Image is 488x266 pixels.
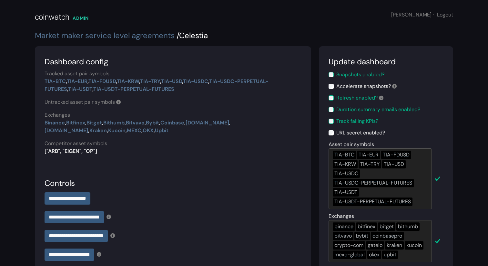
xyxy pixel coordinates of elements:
a: TIA-EUR [67,78,87,85]
div: TIA-USDT [333,188,359,197]
div: okex [367,250,381,259]
div: TIA-FDUSD [381,151,411,159]
strong: , , , , , , , , , , , , , [45,119,230,134]
label: URL secret enabled? [336,129,385,137]
span: · [433,11,434,18]
a: TIA-BTC [45,78,66,85]
a: Binance [45,119,65,126]
div: upbit [382,250,398,259]
a: Bybit [146,119,159,126]
strong: ["ARB", "EIGEN", "OP"] [45,148,97,154]
div: coinbasepro [371,232,404,240]
label: Accelerate snapshots? [336,82,397,90]
a: OKX [143,127,154,134]
label: Exchanges [45,111,70,119]
div: Dashboard config [45,56,301,68]
div: gateio [366,241,384,250]
div: bitvavo [333,232,353,240]
div: TIA-BTC [333,151,356,159]
a: TIA-TRY [140,78,160,85]
strong: , , , , , , , , , [45,78,269,92]
a: Coinbase [160,119,184,126]
div: ADMIN [73,15,89,22]
label: Refresh enabled? [336,94,383,102]
div: coinwatch [35,11,69,23]
a: Kraken [89,127,107,134]
a: Upbit [155,127,168,134]
div: binance [333,222,355,231]
div: Update dashboard [329,56,443,68]
label: Track failing KPIs? [336,117,378,125]
div: TIA-TRY [359,160,381,168]
div: TIA-USDT-PERPETUAL-FUTURES [333,197,412,206]
label: Asset pair symbols [329,141,374,148]
a: TIA-FDUSD [88,78,116,85]
label: Tracked asset pair symbols [45,70,109,78]
div: TIA-USD [382,160,406,168]
a: [DOMAIN_NAME] [186,119,229,126]
div: bitfinex [356,222,377,231]
a: TIA-USDC [183,78,208,85]
label: Exchanges [329,212,354,220]
a: [DOMAIN_NAME] [45,127,88,134]
span: / [177,30,179,40]
a: Bitfinex [66,119,85,126]
a: MEXC [127,127,141,134]
a: Bitvavo [126,119,145,126]
div: kucoin [405,241,423,250]
a: TIA-USD [161,78,182,85]
div: TIA-KRW [333,160,358,168]
a: TIA-USDT [68,86,92,92]
div: Controls [45,177,301,189]
div: bybit [354,232,370,240]
div: bithumb [396,222,420,231]
div: [PERSON_NAME] [391,11,453,19]
a: TIA-KRW [117,78,139,85]
a: Kucoin [108,127,126,134]
div: kraken [385,241,404,250]
div: bitget [378,222,395,231]
a: Bitget [86,119,102,126]
label: Untracked asset pair symbols [45,98,121,106]
a: TIA-USDT-PERPETUAL-FUTURES [93,86,174,92]
div: TIA-USDC-PERPETUAL-FUTURES [333,179,414,187]
label: Competitor asset symbols [45,140,107,147]
div: TIA-USDC [333,169,360,178]
a: Bithumb [103,119,125,126]
label: Duration summary emails enabled? [336,106,420,113]
div: Celestia [35,30,453,41]
div: crypto-com [333,241,365,250]
div: mexc-global [333,250,366,259]
label: Snapshots enabled? [336,71,384,79]
a: Logout [437,11,453,18]
a: Market maker service level agreements [35,30,175,40]
div: TIA-EUR [357,151,380,159]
